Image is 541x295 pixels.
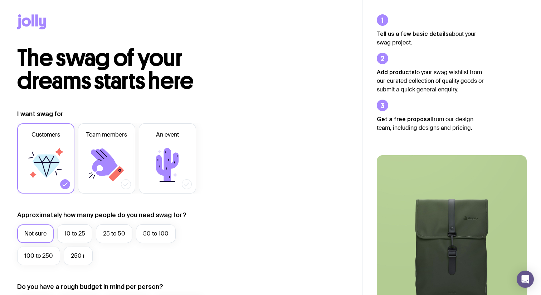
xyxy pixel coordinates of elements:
[377,115,484,132] p: from our design team, including designs and pricing.
[377,116,432,122] strong: Get a free proposal
[17,44,194,95] span: The swag of your dreams starts here
[17,282,163,291] label: Do you have a rough budget in mind per person?
[517,271,534,288] div: Open Intercom Messenger
[17,247,60,265] label: 100 to 250
[377,30,449,37] strong: Tell us a few basic details
[17,224,54,243] label: Not sure
[136,224,176,243] label: 50 to 100
[377,29,484,47] p: about your swag project.
[377,69,415,75] strong: Add products
[31,130,60,139] span: Customers
[156,130,179,139] span: An event
[377,68,484,94] p: to your swag wishlist from our curated collection of quality goods or submit a quick general enqu...
[17,211,186,219] label: Approximately how many people do you need swag for?
[64,247,93,265] label: 250+
[17,110,63,118] label: I want swag for
[96,224,132,243] label: 25 to 50
[57,224,92,243] label: 10 to 25
[86,130,127,139] span: Team members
